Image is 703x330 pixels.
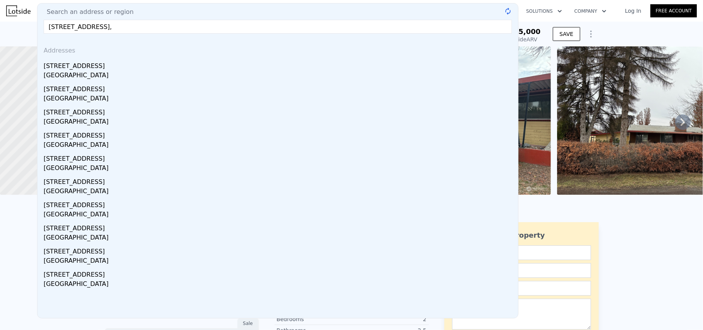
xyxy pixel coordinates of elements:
div: Lotside ARV [504,36,541,43]
input: Enter an address, city, region, neighborhood or zip code [44,20,512,34]
div: [STREET_ADDRESS] [44,82,515,94]
input: Email [452,263,591,278]
input: Phone [452,281,591,296]
button: Show Options [583,26,599,42]
div: [GEOGRAPHIC_DATA] [44,71,515,82]
div: [GEOGRAPHIC_DATA] [44,210,515,221]
div: [GEOGRAPHIC_DATA] [44,233,515,244]
div: [GEOGRAPHIC_DATA] [44,279,515,290]
div: [GEOGRAPHIC_DATA] [44,117,515,128]
div: [STREET_ADDRESS] [44,105,515,117]
div: [STREET_ADDRESS] [44,174,515,187]
div: Bedrooms [277,315,352,323]
div: [STREET_ADDRESS] [44,197,515,210]
div: [STREET_ADDRESS] [44,128,515,140]
div: [GEOGRAPHIC_DATA] [44,256,515,267]
a: Free Account [650,4,697,17]
div: Sale [237,318,259,328]
span: $375,000 [504,27,541,36]
a: Log In [616,7,650,15]
input: Name [452,245,591,260]
div: [GEOGRAPHIC_DATA] [44,187,515,197]
div: [STREET_ADDRESS] [44,58,515,71]
div: Addresses [41,40,515,58]
div: [STREET_ADDRESS] [44,267,515,279]
div: Ask about this property [452,230,591,241]
div: [STREET_ADDRESS] [44,244,515,256]
button: Solutions [520,4,568,18]
div: 2 [352,315,427,323]
div: [STREET_ADDRESS] [44,221,515,233]
img: Lotside [6,5,30,16]
div: [STREET_ADDRESS] [44,151,515,163]
button: SAVE [553,27,580,41]
div: [GEOGRAPHIC_DATA] [44,94,515,105]
button: Company [568,4,613,18]
span: Search an address or region [41,7,134,17]
div: [GEOGRAPHIC_DATA] [44,140,515,151]
div: [GEOGRAPHIC_DATA] [44,163,515,174]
